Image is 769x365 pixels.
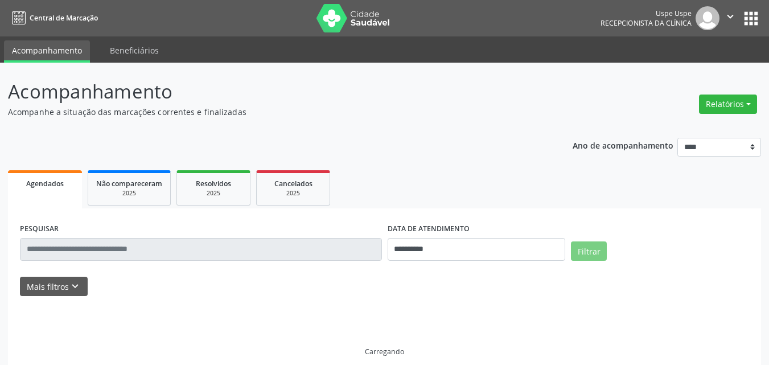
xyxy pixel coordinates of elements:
[741,9,761,28] button: apps
[30,13,98,23] span: Central de Marcação
[102,40,167,60] a: Beneficiários
[265,189,322,198] div: 2025
[196,179,231,188] span: Resolvidos
[601,18,692,28] span: Recepcionista da clínica
[185,189,242,198] div: 2025
[719,6,741,30] button: 
[20,220,59,238] label: PESQUISAR
[8,9,98,27] a: Central de Marcação
[8,77,535,106] p: Acompanhamento
[365,347,404,356] div: Carregando
[8,106,535,118] p: Acompanhe a situação das marcações correntes e finalizadas
[388,220,470,238] label: DATA DE ATENDIMENTO
[274,179,312,188] span: Cancelados
[724,10,737,23] i: 
[20,277,88,297] button: Mais filtroskeyboard_arrow_down
[696,6,719,30] img: img
[26,179,64,188] span: Agendados
[96,179,162,188] span: Não compareceram
[69,280,81,293] i: keyboard_arrow_down
[699,95,757,114] button: Relatórios
[601,9,692,18] div: Uspe Uspe
[571,241,607,261] button: Filtrar
[96,189,162,198] div: 2025
[4,40,90,63] a: Acompanhamento
[573,138,673,152] p: Ano de acompanhamento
